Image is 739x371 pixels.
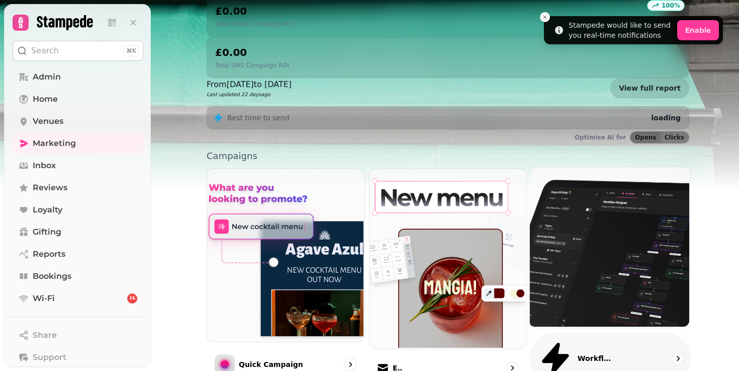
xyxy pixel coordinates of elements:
[569,20,673,40] div: Stampede would like to send you real-time notifications
[207,79,292,91] p: From [DATE] to [DATE]
[215,45,289,59] h2: £0.00
[33,226,61,238] span: Gifting
[33,182,67,194] span: Reviews
[33,71,61,83] span: Admin
[610,78,689,98] a: View full report
[368,168,526,348] img: Email
[13,200,143,220] a: Loyalty
[33,115,63,127] span: Venues
[31,45,59,57] p: Search
[662,2,680,10] p: 100 %
[13,347,143,367] button: Support
[13,156,143,176] a: Inbox
[13,67,143,87] a: Admin
[673,353,683,363] svg: go to
[677,20,719,40] button: Enable
[13,244,143,264] a: Reports
[661,132,689,143] button: Clicks
[13,133,143,154] a: Marketing
[227,113,290,123] p: Best time to send
[33,351,66,363] span: Support
[124,45,139,56] div: ⌘K
[578,353,611,363] p: Workflows (beta)
[207,91,292,98] p: Last updated 22 days ago
[630,132,661,143] button: Opens
[635,134,657,140] span: Opens
[13,325,143,345] button: Share
[13,41,143,61] button: Search⌘K
[129,295,136,302] span: 16
[13,288,143,309] a: Wi-Fi16
[540,12,550,22] button: Close toast
[239,359,303,369] p: Quick Campaign
[651,114,681,122] span: loading
[33,160,56,172] span: Inbox
[206,168,363,341] img: Quick Campaign
[665,134,684,140] span: Clicks
[345,359,355,369] svg: go to
[33,204,62,216] span: Loyalty
[13,178,143,198] a: Reviews
[207,152,689,161] p: Campaigns
[575,133,626,141] p: Optimise AI for
[215,61,289,69] p: Total SMS Campaign ROI
[33,248,65,260] span: Reports
[529,166,689,327] img: Workflows (beta)
[33,93,58,105] span: Home
[13,222,143,242] a: Gifting
[215,4,293,18] h2: £0.00
[13,266,143,286] a: Bookings
[13,89,143,109] a: Home
[13,111,143,131] a: Venues
[33,329,57,341] span: Share
[215,20,293,28] p: Total Email Campaign ROI
[33,137,76,150] span: Marketing
[33,270,71,282] span: Bookings
[33,292,55,305] span: Wi-Fi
